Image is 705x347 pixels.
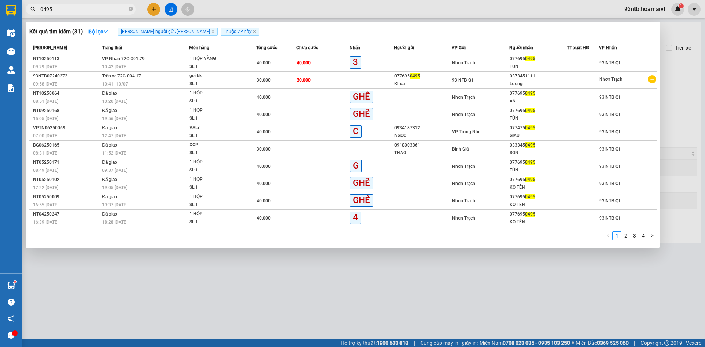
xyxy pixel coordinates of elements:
div: 033345 [510,141,567,149]
div: 077475 [510,124,567,132]
span: VP Nhận [599,45,617,50]
span: 07:00 [DATE] [33,133,58,138]
span: 0495 [525,91,535,96]
span: GHẾ [350,91,373,103]
div: 0934187312 [394,124,451,132]
li: Previous Page [604,231,612,240]
div: TỦN [510,63,567,71]
div: NT05250102 [33,176,100,184]
div: 0918003361 [394,141,451,149]
div: SL: 1 [189,184,245,192]
a: 2 [622,232,630,240]
img: warehouse-icon [7,66,15,74]
div: Khoa [394,80,451,88]
span: Nhơn Trạch [452,198,475,203]
span: 0495 [525,56,535,61]
span: Chưa cước [296,45,318,50]
div: NT05250009 [33,193,100,201]
span: 40.000 [257,164,271,169]
span: Đã giao [102,125,117,130]
span: close [211,30,215,33]
span: GHẾ [350,194,373,206]
span: 93 NTB Q1 [599,216,621,221]
span: Bình Giã [452,147,469,152]
span: Đã giao [102,194,117,199]
span: 18:28 [DATE] [102,220,127,225]
div: 1 HỘP [189,89,245,97]
span: C [350,125,362,137]
span: Trên xe 72G-004.17 [102,73,141,79]
div: KO TÊN [510,218,567,226]
span: 40.000 [257,181,271,186]
span: Nhơn Trạch [599,77,622,82]
div: NT05250171 [33,159,100,166]
span: 10:20 [DATE] [102,99,127,104]
div: Lượng [510,80,567,88]
div: 1 HỘP [189,158,245,166]
li: 4 [639,231,648,240]
span: TT xuất HĐ [567,45,589,50]
span: 93 NTB Q1 [599,181,621,186]
div: THAO [394,149,451,157]
span: Trạng thái [102,45,122,50]
span: message [8,332,15,339]
span: 0495 [525,108,535,113]
div: NT10250113 [33,55,100,63]
div: 077695 [510,90,567,97]
span: 11:52 [DATE] [102,151,127,156]
span: 10:42 [DATE] [102,64,127,69]
div: TŨN [510,166,567,174]
span: Nhơn Trạch [452,112,475,117]
span: close [253,30,256,33]
h3: Kết quả tìm kiếm ( 31 ) [29,28,83,36]
img: warehouse-icon [7,48,15,55]
div: SL: 1 [189,115,245,123]
div: SL: 1 [189,63,245,71]
button: right [648,231,657,240]
div: 0373451111 [510,72,567,80]
span: 3 [350,56,361,68]
div: NGOC [394,132,451,140]
span: 93 NTB Q1 [599,147,621,152]
span: 0495 [525,177,535,182]
span: 19:05 [DATE] [102,185,127,190]
span: 30.000 [297,77,311,83]
img: solution-icon [7,84,15,92]
div: goi bk [189,72,245,80]
span: 17:22 [DATE] [33,185,58,190]
span: 93 NTB Q1 [599,164,621,169]
div: 077695 [510,193,567,201]
div: SL: 1 [189,166,245,174]
span: 40.000 [257,95,271,100]
div: KO TÊN [510,201,567,209]
div: 1 HỘP [189,193,245,201]
span: Đã giao [102,177,117,182]
div: 077695 [510,176,567,184]
img: warehouse-icon [7,29,15,37]
div: 077695 [510,159,567,166]
span: 30.000 [257,77,271,83]
span: VP Gửi [452,45,466,50]
div: 93NTB07240272 [33,72,100,80]
span: 09:58 [DATE] [33,82,58,87]
div: 077695 [510,210,567,218]
div: SON [510,149,567,157]
span: Người nhận [509,45,533,50]
div: KO TÊN [510,184,567,191]
span: 19:56 [DATE] [102,116,127,121]
a: 3 [630,232,639,240]
div: SL: 1 [189,80,245,88]
a: 1 [613,232,621,240]
span: 93 NTB Q1 [599,60,621,65]
div: 077695 [510,107,567,115]
div: A6 [510,97,567,105]
span: Thuộc VP này [221,28,259,36]
span: 40.000 [257,60,271,65]
sup: 1 [14,281,16,283]
span: 0495 [525,212,535,217]
span: G [350,160,362,172]
span: search [30,7,36,12]
span: 93 NTB Q1 [452,77,474,83]
span: 93 NTB Q1 [599,112,621,117]
span: 09:29 [DATE] [33,64,58,69]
